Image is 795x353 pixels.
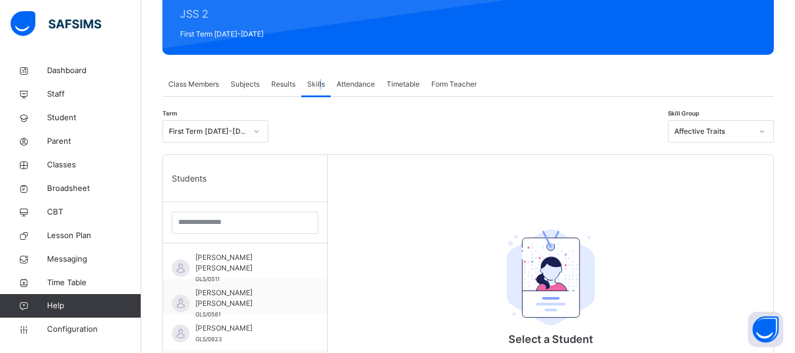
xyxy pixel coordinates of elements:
span: Student [47,112,141,124]
div: Affective Traits [674,126,752,137]
span: Class Members [168,79,219,90]
span: [PERSON_NAME] [PERSON_NAME] [195,288,301,309]
span: Lesson Plan [47,230,141,242]
span: Classes [47,159,141,171]
img: default.svg [172,325,189,342]
span: Subjects [231,79,260,90]
span: [PERSON_NAME] [195,323,301,334]
span: Form Teacher [431,79,477,90]
span: Configuration [47,324,141,335]
span: First Term [DATE]-[DATE] [180,29,344,39]
span: Results [271,79,295,90]
span: Term [162,110,177,117]
span: Broadsheet [47,183,141,194]
span: Timetable [387,79,420,90]
span: GLS/0511 [195,276,219,282]
span: Messaging [47,253,141,265]
span: Time Table [47,277,141,289]
span: Staff [47,88,141,100]
span: Skills [307,79,325,90]
p: Select a Student [433,331,668,347]
div: First Term [DATE]-[DATE] [169,126,247,137]
span: Skill Group [668,110,699,117]
span: GLS/0623 [195,336,222,342]
span: Dashboard [47,65,141,77]
img: student.207b5acb3037b72b59086e8b1a17b1d0.svg [507,229,595,326]
span: Attendance [337,79,375,90]
span: Help [47,300,141,312]
span: GLS/0561 [195,311,221,318]
span: [PERSON_NAME] [PERSON_NAME] [195,252,301,273]
img: default.svg [172,259,189,277]
span: CBT [47,206,141,218]
span: Students [172,172,207,184]
img: default.svg [172,295,189,312]
span: Parent [47,136,141,147]
button: Open asap [748,312,783,347]
div: Select a Student [433,197,668,220]
img: safsims [11,11,101,36]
